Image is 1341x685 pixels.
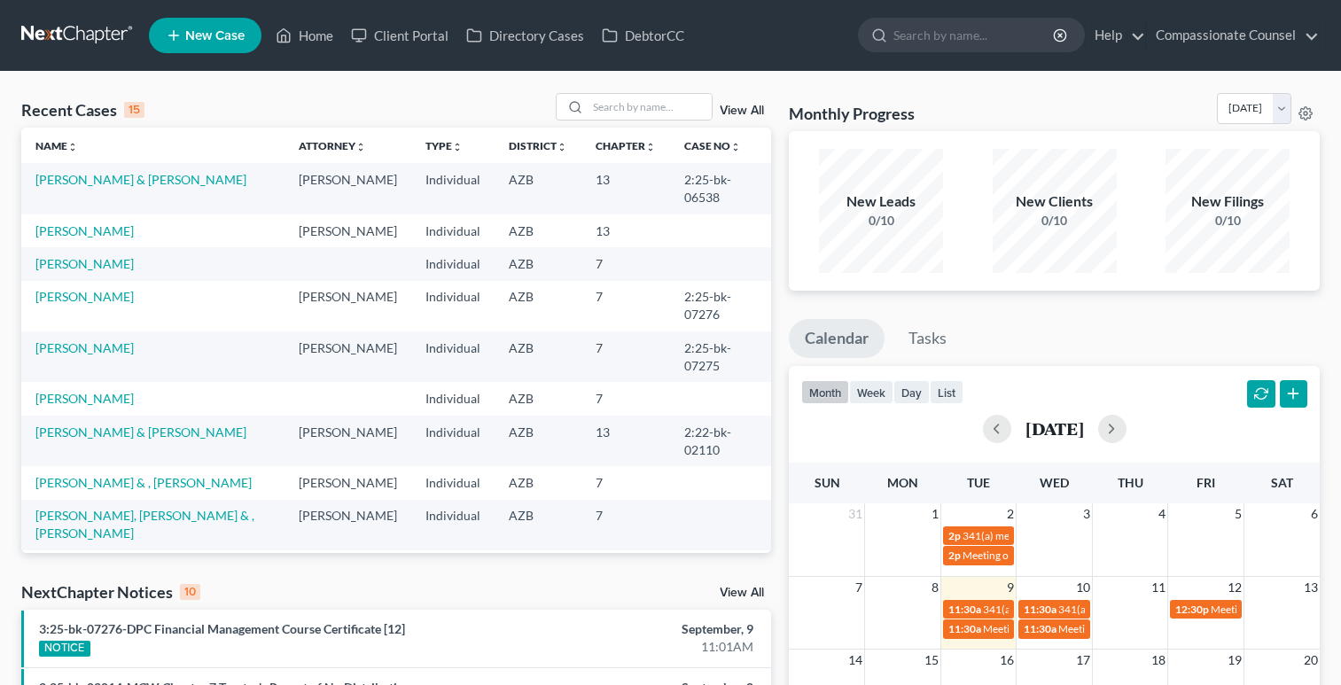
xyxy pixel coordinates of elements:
[730,142,741,152] i: unfold_more
[923,650,940,671] span: 15
[285,500,411,550] td: [PERSON_NAME]
[285,163,411,214] td: [PERSON_NAME]
[581,247,670,280] td: 7
[342,19,457,51] a: Client Portal
[948,549,961,562] span: 2p
[1081,503,1092,525] span: 3
[495,163,581,214] td: AZB
[1309,503,1320,525] span: 6
[720,105,764,117] a: View All
[411,466,495,499] td: Individual
[948,529,961,542] span: 2p
[1118,475,1143,490] span: Thu
[39,641,90,657] div: NOTICE
[670,281,771,331] td: 2:25-bk-07276
[411,247,495,280] td: Individual
[581,500,670,550] td: 7
[21,581,200,603] div: NextChapter Notices
[948,603,981,616] span: 11:30a
[1005,503,1016,525] span: 2
[1166,212,1290,230] div: 0/10
[963,529,1313,542] span: 341(a) meeting for [PERSON_NAME] & [PERSON_NAME] [PERSON_NAME]
[1058,603,1323,616] span: 341(a) meeting for [PERSON_NAME] & [PERSON_NAME]
[789,319,885,358] a: Calendar
[285,281,411,331] td: [PERSON_NAME]
[581,281,670,331] td: 7
[998,650,1016,671] span: 16
[1024,622,1056,635] span: 11:30a
[581,382,670,415] td: 7
[1040,475,1069,490] span: Wed
[495,382,581,415] td: AZB
[21,99,144,121] div: Recent Cases
[285,416,411,466] td: [PERSON_NAME]
[411,382,495,415] td: Individual
[35,256,134,271] a: [PERSON_NAME]
[819,191,943,212] div: New Leads
[411,550,495,583] td: Individual
[789,103,915,124] h3: Monthly Progress
[993,212,1117,230] div: 0/10
[1271,475,1293,490] span: Sat
[1302,577,1320,598] span: 13
[67,142,78,152] i: unfold_more
[35,475,252,490] a: [PERSON_NAME] & , [PERSON_NAME]
[1150,577,1167,598] span: 11
[411,331,495,382] td: Individual
[527,620,753,638] div: September, 9
[411,416,495,466] td: Individual
[425,139,463,152] a: Typeunfold_more
[670,163,771,214] td: 2:25-bk-06538
[684,139,741,152] a: Case Nounfold_more
[720,587,764,599] a: View All
[285,331,411,382] td: [PERSON_NAME]
[819,212,943,230] div: 0/10
[35,424,246,440] a: [PERSON_NAME] & [PERSON_NAME]
[581,416,670,466] td: 13
[893,19,1056,51] input: Search by name...
[983,603,1154,616] span: 341(a) meeting for [PERSON_NAME]
[35,223,134,238] a: [PERSON_NAME]
[983,622,1180,635] span: Meeting of Creditors for [PERSON_NAME]
[509,139,567,152] a: Districtunfold_more
[801,380,849,404] button: month
[1150,650,1167,671] span: 18
[846,650,864,671] span: 14
[35,391,134,406] a: [PERSON_NAME]
[495,416,581,466] td: AZB
[581,163,670,214] td: 13
[1166,191,1290,212] div: New Filings
[39,621,405,636] a: 3:25-bk-07276-DPC Financial Management Course Certificate [12]
[948,622,981,635] span: 11:30a
[495,331,581,382] td: AZB
[411,500,495,550] td: Individual
[557,142,567,152] i: unfold_more
[527,638,753,656] div: 11:01AM
[1226,577,1244,598] span: 12
[581,466,670,499] td: 7
[285,214,411,247] td: [PERSON_NAME]
[1074,577,1092,598] span: 10
[930,380,963,404] button: list
[411,214,495,247] td: Individual
[495,214,581,247] td: AZB
[35,172,246,187] a: [PERSON_NAME] & [PERSON_NAME]
[670,416,771,466] td: 2:22-bk-02110
[411,163,495,214] td: Individual
[267,19,342,51] a: Home
[1005,577,1016,598] span: 9
[299,139,366,152] a: Attorneyunfold_more
[355,142,366,152] i: unfold_more
[993,191,1117,212] div: New Clients
[645,142,656,152] i: unfold_more
[854,577,864,598] span: 7
[963,549,1338,562] span: Meeting of Creditors for [PERSON_NAME] & [PERSON_NAME] [PERSON_NAME]
[457,19,593,51] a: Directory Cases
[1024,603,1056,616] span: 11:30a
[1175,603,1209,616] span: 12:30p
[35,508,254,541] a: [PERSON_NAME], [PERSON_NAME] & , [PERSON_NAME]
[35,340,134,355] a: [PERSON_NAME]
[1025,419,1084,438] h2: [DATE]
[1281,625,1323,667] iframe: Intercom live chat
[495,466,581,499] td: AZB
